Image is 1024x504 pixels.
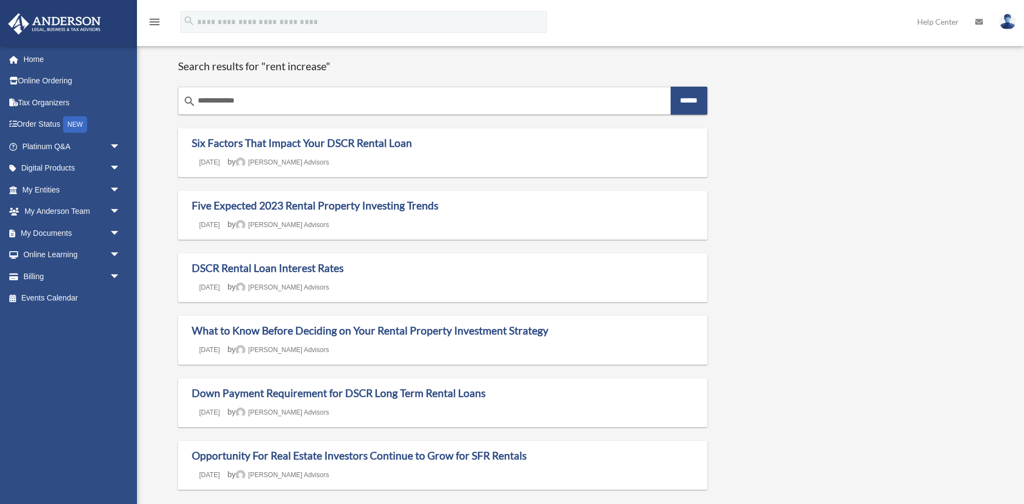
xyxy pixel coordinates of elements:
[8,92,137,114] a: Tax Organizers
[8,114,137,136] a: Order StatusNEW
[8,135,137,157] a: Platinum Q&Aarrow_drop_down
[192,387,485,399] a: Down Payment Requirement for DSCR Long Term Rental Loans
[148,19,161,29] a: menu
[227,345,329,354] span: by
[110,265,131,288] span: arrow_drop_down
[192,262,344,274] a: DSCR Rental Loan Interest Rates
[183,15,195,27] i: search
[110,244,131,267] span: arrow_drop_down
[236,284,329,291] a: [PERSON_NAME] Advisors
[183,95,196,108] i: search
[192,471,228,479] a: [DATE]
[8,201,137,223] a: My Anderson Teamarrow_drop_down
[192,284,228,291] a: [DATE]
[178,60,708,73] h1: Search results for "rent increase"
[5,13,104,35] img: Anderson Advisors Platinum Portal
[8,265,137,287] a: Billingarrow_drop_down
[110,135,131,158] span: arrow_drop_down
[227,282,329,291] span: by
[236,158,329,166] a: [PERSON_NAME] Advisors
[8,287,137,309] a: Events Calendar
[192,199,438,212] a: Five Expected 2023 Rental Property Investing Trends
[227,157,329,166] span: by
[8,244,137,266] a: Online Learningarrow_drop_down
[236,471,329,479] a: [PERSON_NAME] Advisors
[8,179,137,201] a: My Entitiesarrow_drop_down
[110,222,131,245] span: arrow_drop_down
[148,15,161,29] i: menu
[110,201,131,223] span: arrow_drop_down
[236,346,329,354] a: [PERSON_NAME] Advisors
[192,409,228,416] a: [DATE]
[192,449,527,462] a: Opportunity For Real Estate Investors Continue to Grow for SFR Rentals
[192,221,228,229] a: [DATE]
[999,14,1016,30] img: User Pic
[192,346,228,354] a: [DATE]
[236,409,329,416] a: [PERSON_NAME] Advisors
[8,70,137,92] a: Online Ordering
[227,220,329,229] span: by
[192,158,228,166] a: [DATE]
[8,157,137,179] a: Digital Productsarrow_drop_down
[8,222,137,244] a: My Documentsarrow_drop_down
[63,116,87,133] div: NEW
[110,157,131,180] span: arrow_drop_down
[227,407,329,416] span: by
[8,48,131,70] a: Home
[192,137,412,149] a: Six Factors That Impact Your DSCR Rental Loan
[236,221,329,229] a: [PERSON_NAME] Advisors
[227,470,329,479] span: by
[110,179,131,201] span: arrow_drop_down
[192,324,548,337] a: What to Know Before Deciding on Your Rental Property Investment Strategy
